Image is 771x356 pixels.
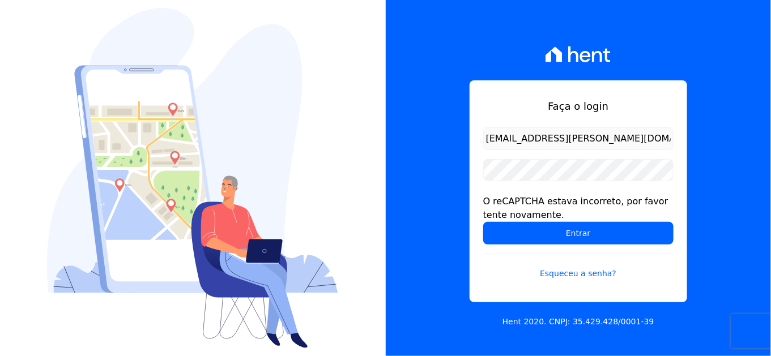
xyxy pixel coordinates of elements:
div: O reCAPTCHA estava incorreto, por favor tente novamente. [483,195,674,222]
img: Login [47,8,338,348]
a: Esqueceu a senha? [483,254,674,280]
h1: Faça o login [483,98,674,114]
p: Hent 2020. CNPJ: 35.429.428/0001-39 [502,316,654,328]
input: Entrar [483,222,674,245]
input: Email [483,127,674,150]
